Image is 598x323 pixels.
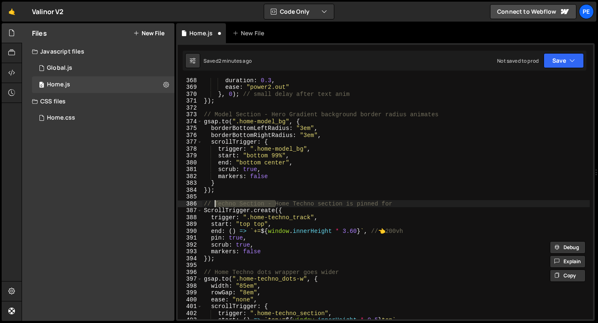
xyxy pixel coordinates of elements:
button: Save [544,53,584,68]
div: 384 [178,187,202,194]
div: Valinor V2 [32,7,64,17]
div: 387 [178,207,202,214]
div: 400 [178,296,202,303]
div: 380 [178,159,202,166]
div: CSS files [22,93,174,110]
div: 17312/48036.css [32,110,174,126]
div: 383 [178,180,202,187]
div: 402 [178,310,202,317]
div: 398 [178,283,202,290]
div: 388 [178,214,202,221]
h2: Files [32,29,47,38]
div: 393 [178,248,202,255]
div: 372 [178,105,202,112]
div: 382 [178,173,202,180]
div: 386 [178,201,202,208]
div: 369 [178,84,202,91]
div: 370 [178,91,202,98]
div: 375 [178,125,202,132]
a: Connect to Webflow [490,4,576,19]
button: Copy [550,269,586,282]
div: Home.js [47,81,70,88]
div: 392 [178,242,202,249]
button: Explain [550,255,586,268]
div: 374 [178,118,202,125]
div: 389 [178,221,202,228]
div: Not saved to prod [497,57,539,64]
div: Saved [203,57,252,64]
div: 17312/48035.js [32,76,174,93]
button: New File [133,30,164,37]
div: 378 [178,146,202,153]
a: Pe [579,4,594,19]
div: 397 [178,276,202,283]
div: Home.js [189,29,213,37]
div: 371 [178,98,202,105]
div: 399 [178,289,202,296]
div: 395 [178,262,202,269]
div: 373 [178,111,202,118]
button: Code Only [264,4,334,19]
span: 0 [39,82,44,89]
div: 17312/48098.js [32,60,174,76]
div: 2 minutes ago [218,57,252,64]
div: Javascript files [22,43,174,60]
div: 368 [178,77,202,84]
a: 🤙 [2,2,22,22]
div: 390 [178,228,202,235]
div: 401 [178,303,202,310]
div: 391 [178,235,202,242]
div: 376 [178,132,202,139]
div: 377 [178,139,202,146]
div: 394 [178,255,202,262]
div: Home.css [47,114,75,122]
div: New File [233,29,267,37]
div: 385 [178,193,202,201]
div: 396 [178,269,202,276]
div: 381 [178,166,202,173]
div: Global.js [47,64,72,72]
button: Debug [550,241,586,254]
div: 379 [178,152,202,159]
